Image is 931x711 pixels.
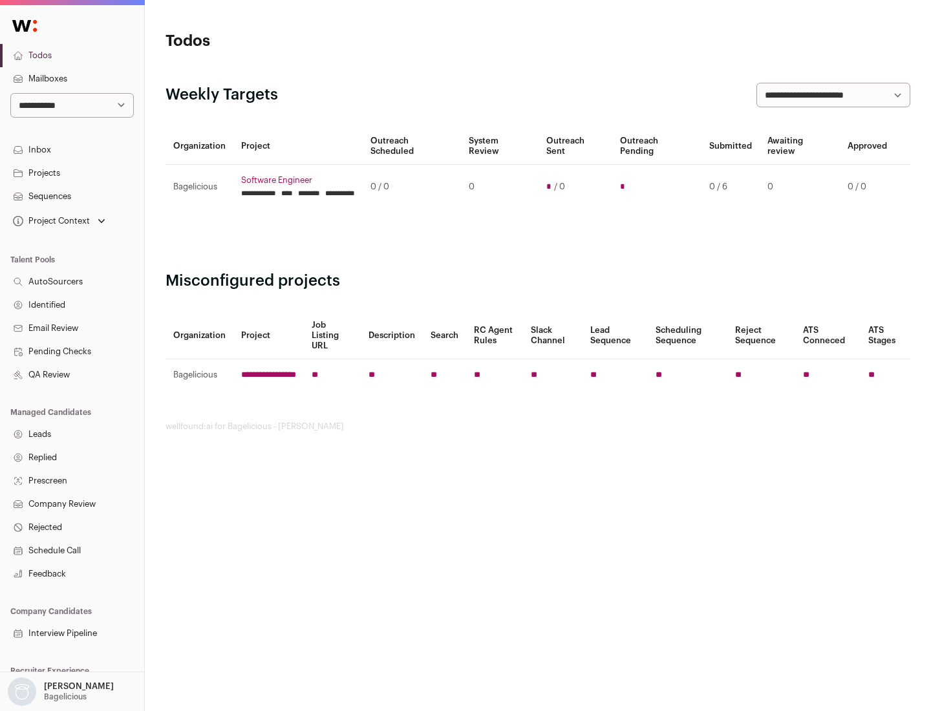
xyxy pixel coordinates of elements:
[583,312,648,359] th: Lead Sequence
[760,165,840,209] td: 0
[361,312,423,359] th: Description
[795,312,860,359] th: ATS Conneced
[363,165,461,209] td: 0 / 0
[461,128,538,165] th: System Review
[166,421,910,432] footer: wellfound:ai for Bagelicious - [PERSON_NAME]
[466,312,522,359] th: RC Agent Rules
[523,312,583,359] th: Slack Channel
[10,216,90,226] div: Project Context
[840,128,895,165] th: Approved
[44,692,87,702] p: Bagelicious
[861,312,910,359] th: ATS Stages
[233,128,363,165] th: Project
[166,85,278,105] h2: Weekly Targets
[461,165,538,209] td: 0
[612,128,701,165] th: Outreach Pending
[5,13,44,39] img: Wellfound
[233,312,304,359] th: Project
[166,31,414,52] h1: Todos
[166,271,910,292] h2: Misconfigured projects
[648,312,727,359] th: Scheduling Sequence
[554,182,565,192] span: / 0
[701,128,760,165] th: Submitted
[727,312,796,359] th: Reject Sequence
[166,165,233,209] td: Bagelicious
[304,312,361,359] th: Job Listing URL
[44,681,114,692] p: [PERSON_NAME]
[166,312,233,359] th: Organization
[8,677,36,706] img: nopic.png
[760,128,840,165] th: Awaiting review
[166,359,233,391] td: Bagelicious
[539,128,613,165] th: Outreach Sent
[10,212,108,230] button: Open dropdown
[5,677,116,706] button: Open dropdown
[423,312,466,359] th: Search
[241,175,355,186] a: Software Engineer
[166,128,233,165] th: Organization
[840,165,895,209] td: 0 / 0
[701,165,760,209] td: 0 / 6
[363,128,461,165] th: Outreach Scheduled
